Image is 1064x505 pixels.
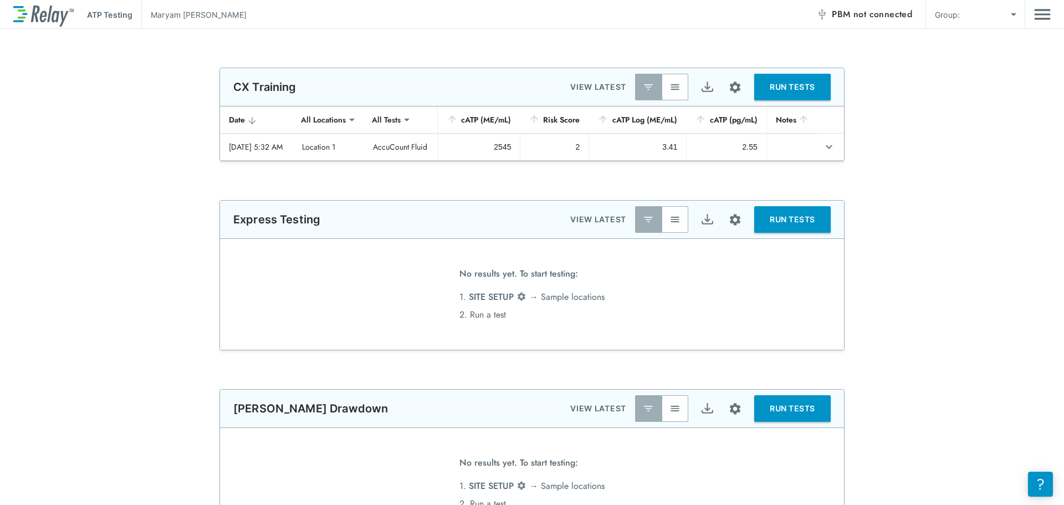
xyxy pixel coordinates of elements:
p: Express Testing [233,213,320,226]
img: Settings Icon [728,80,742,94]
p: [PERSON_NAME] Drawdown [233,402,388,415]
img: View All [669,81,681,93]
img: Settings Icon [516,481,526,491]
div: cATP (pg/mL) [695,113,757,126]
th: Date [220,106,293,134]
p: VIEW LATEST [570,213,626,226]
td: AccuCount Fluid [364,134,438,160]
img: Settings Icon [728,402,742,416]
img: Settings Icon [728,213,742,227]
div: 3.41 [598,141,677,152]
div: 2545 [447,141,511,152]
div: All Locations [293,109,354,131]
p: VIEW LATEST [570,80,626,94]
button: Export [694,206,720,233]
button: Export [694,395,720,422]
div: All Tests [364,109,408,131]
img: Export Icon [700,402,714,416]
img: Latest [643,403,654,414]
span: SITE SETUP [469,290,514,303]
div: Risk Score [529,113,580,126]
p: Group: [935,9,960,21]
span: SITE SETUP [469,480,514,492]
img: Drawer Icon [1034,4,1051,25]
div: [DATE] 5:32 AM [229,141,284,152]
iframe: Resource center [1028,472,1053,497]
span: No results yet. To start testing: [459,265,578,288]
img: View All [669,403,681,414]
span: not connected [853,8,912,21]
button: RUN TESTS [754,395,831,422]
p: ATP Testing [87,9,132,21]
img: LuminUltra Relay [13,3,74,27]
img: Latest [643,81,654,93]
img: Latest [643,214,654,225]
button: RUN TESTS [754,206,831,233]
img: Export Icon [700,80,714,94]
p: VIEW LATEST [570,402,626,415]
p: CX Training [233,80,296,94]
div: Notes [776,113,810,126]
span: PBM [832,7,912,22]
button: Site setup [720,394,750,424]
div: 2 [529,141,580,152]
div: cATP (ME/mL) [447,113,511,126]
button: Site setup [720,73,750,102]
img: Settings Icon [516,292,526,302]
button: PBM not connected [812,3,917,25]
button: Site setup [720,205,750,234]
img: View All [669,214,681,225]
div: cATP Log (ME/mL) [597,113,677,126]
p: Maryam [PERSON_NAME] [151,9,247,21]
li: 2. Run a test [459,306,605,324]
button: Main menu [1034,4,1051,25]
button: RUN TESTS [754,74,831,100]
table: sticky table [220,106,844,161]
div: 2.55 [695,141,757,152]
span: No results yet. To start testing: [459,454,578,477]
li: 1. → Sample locations [459,477,605,495]
button: Export [694,74,720,100]
li: 1. → Sample locations [459,288,605,306]
td: Location 1 [293,134,364,160]
img: Export Icon [700,213,714,227]
button: expand row [820,137,838,156]
img: Offline Icon [816,9,827,20]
